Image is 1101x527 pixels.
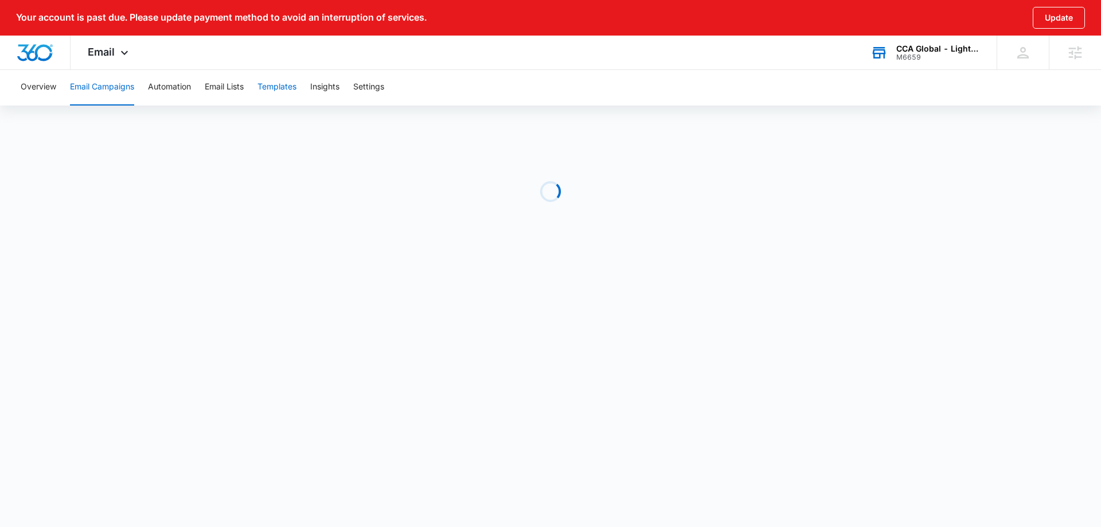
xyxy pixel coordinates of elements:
button: Settings [353,69,384,106]
p: Your account is past due. Please update payment method to avoid an interruption of services. [16,12,427,23]
div: Email [71,36,149,69]
button: Email Lists [205,69,244,106]
div: account name [896,44,980,53]
button: Templates [257,69,296,106]
button: Update [1033,7,1085,29]
button: Automation [148,69,191,106]
button: Insights [310,69,339,106]
div: account id [896,53,980,61]
span: Email [88,46,115,58]
button: Overview [21,69,56,106]
button: Email Campaigns [70,69,134,106]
